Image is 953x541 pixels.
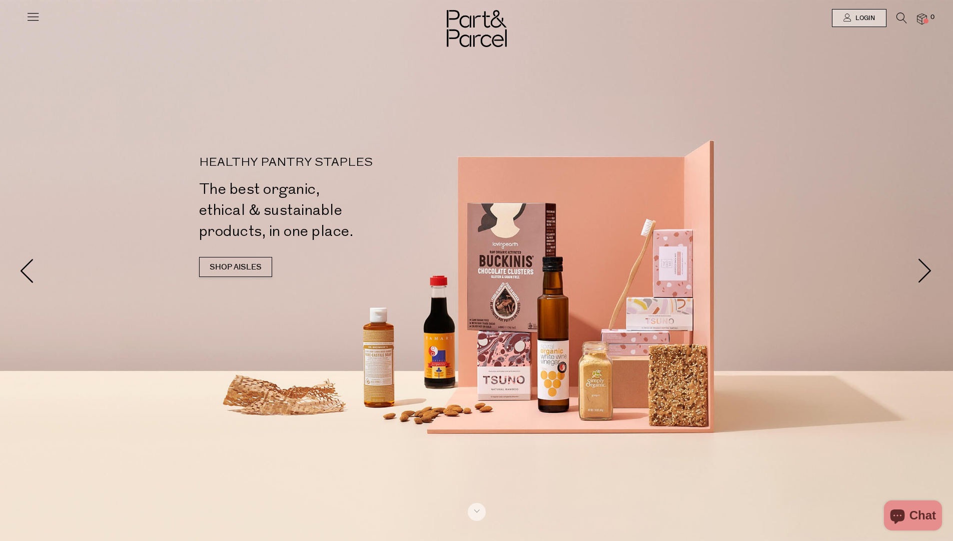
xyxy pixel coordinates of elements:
[917,14,927,24] a: 0
[447,10,507,47] img: Part&Parcel
[853,14,875,23] span: Login
[199,179,481,242] h2: The best organic, ethical & sustainable products, in one place.
[832,9,886,27] a: Login
[199,257,272,277] a: SHOP AISLES
[199,157,481,169] p: HEALTHY PANTRY STAPLES
[928,13,937,22] span: 0
[881,500,945,533] inbox-online-store-chat: Shopify online store chat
